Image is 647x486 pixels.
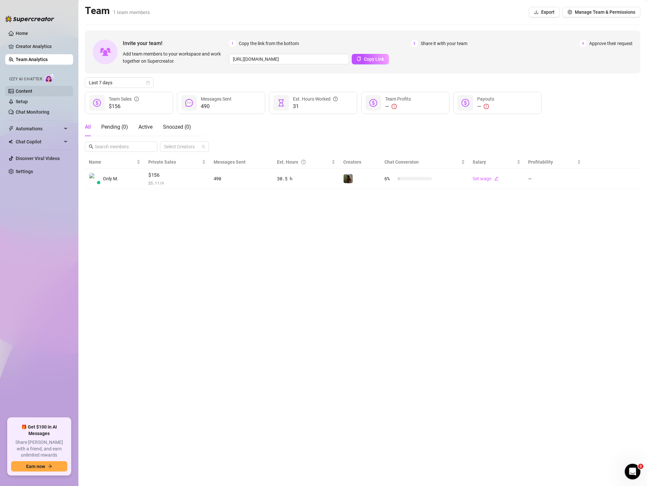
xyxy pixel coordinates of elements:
[89,144,93,149] span: search
[352,54,389,64] button: Copy Link
[339,156,380,169] th: Creators
[16,123,62,134] span: Automations
[185,99,193,107] span: message
[26,464,45,469] span: Earn now
[473,159,486,165] span: Salary
[473,176,499,181] a: Set wageedit
[357,57,361,61] span: copy
[214,159,246,165] span: Messages Sent
[421,40,467,47] span: Share it with your team
[123,39,229,47] span: Invite your team!
[562,7,640,17] button: Manage Team & Permissions
[534,10,539,14] span: download
[148,171,206,179] span: $156
[333,95,338,103] span: question-circle
[109,103,139,110] span: $156
[11,461,67,472] button: Earn nowarrow-right
[85,123,91,131] div: All
[123,50,226,65] span: Add team members to your workspace and work together on Supercreator.
[5,16,54,22] img: logo-BBDzfeDw.svg
[113,9,150,15] span: 1 team members
[638,464,643,469] span: 2
[16,99,28,104] a: Setup
[201,96,232,102] span: Messages Sent
[385,175,395,182] span: 6 %
[16,41,68,52] a: Creator Analytics
[364,57,384,62] span: Copy Link
[148,159,176,165] span: Private Sales
[48,464,52,469] span: arrow-right
[95,143,148,150] input: Search members
[568,10,572,14] span: setting
[9,76,42,82] span: Izzy AI Chatter
[11,439,67,459] span: Share [PERSON_NAME] with a friend, and earn unlimited rewards
[461,99,469,107] span: dollar-circle
[201,103,232,110] span: 490
[138,124,153,130] span: Active
[575,9,635,15] span: Manage Team & Permissions
[529,7,560,17] button: Export
[8,126,14,131] span: thunderbolt
[8,139,13,144] img: Chat Copilot
[277,158,331,166] div: Est. Hours
[229,40,236,47] span: 1
[484,104,489,109] span: exclamation-circle
[16,137,62,147] span: Chat Copilot
[541,9,555,15] span: Export
[344,174,353,183] img: Lolla
[16,31,28,36] a: Home
[385,103,411,110] div: —
[103,175,118,182] span: Only M.
[293,95,338,103] div: Est. Hours Worked
[494,176,499,181] span: edit
[11,424,67,437] span: 🎁 Get $100 in AI Messages
[16,57,48,62] a: Team Analytics
[214,175,269,182] div: 490
[202,145,205,149] span: team
[16,109,49,115] a: Chat Monitoring
[134,95,139,103] span: info-circle
[45,73,55,83] img: AI Chatter
[579,40,587,47] span: 3
[411,40,418,47] span: 2
[89,158,135,166] span: Name
[93,99,101,107] span: dollar-circle
[146,81,150,85] span: calendar
[477,96,494,102] span: Payouts
[385,96,411,102] span: Team Profits
[109,95,139,103] div: Team Sales
[277,99,285,107] span: hourglass
[528,159,553,165] span: Profitability
[301,158,306,166] span: question-circle
[277,175,336,182] div: 30.5 h
[369,99,377,107] span: dollar-circle
[85,156,144,169] th: Name
[163,124,191,130] span: Snoozed ( 0 )
[89,78,150,88] span: Last 7 days
[385,159,419,165] span: Chat Conversion
[89,173,100,184] img: Only Models
[625,464,640,479] iframe: Intercom live chat
[239,40,299,47] span: Copy the link from the bottom
[589,40,633,47] span: Approve their request
[392,104,397,109] span: exclamation-circle
[16,156,60,161] a: Discover Viral Videos
[16,89,32,94] a: Content
[525,169,585,189] td: —
[477,103,494,110] div: —
[148,180,206,186] span: $ 5.11 /h
[101,123,128,131] div: Pending ( 0 )
[293,103,338,110] span: 31
[85,5,150,17] h2: Team
[16,169,33,174] a: Settings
